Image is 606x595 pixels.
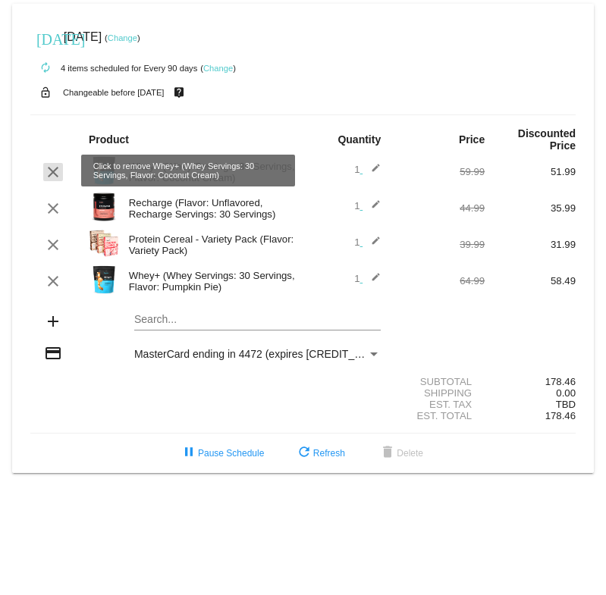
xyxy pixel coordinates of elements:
span: Delete [378,448,423,459]
small: ( ) [200,64,236,73]
mat-icon: edit [363,163,381,181]
mat-icon: edit [363,272,381,290]
button: Delete [366,440,435,467]
mat-icon: lock_open [36,83,55,102]
strong: Product [89,133,129,146]
span: 1 [354,273,381,284]
input: Search... [134,314,381,326]
div: 178.46 [485,376,576,387]
img: Image-1-Carousel-Recharge30S-Unflavored-Trasnp.png [89,192,119,222]
div: Recharge (Flavor: Unflavored, Recharge Servings: 30 Servings) [121,197,303,220]
div: Protein Cereal - Variety Pack (Flavor: Variety Pack) [121,233,303,256]
span: 1 [354,164,381,175]
strong: Price [459,133,485,146]
div: 64.99 [394,275,485,287]
mat-icon: refresh [295,444,313,462]
small: 4 items scheduled for Every 90 days [30,64,197,73]
div: Est. Tax [394,399,485,410]
div: Whey+ (Whey Servings: 30 Servings, Flavor: Coconut Cream) [121,161,303,183]
a: Change [203,64,233,73]
img: Image-1-Protein-Cereal-Variety.png [89,228,119,258]
mat-icon: live_help [170,83,188,102]
strong: Quantity [338,133,381,146]
mat-icon: add [44,312,62,330]
small: ( ) [105,33,140,42]
div: 44.99 [394,202,485,214]
div: 51.99 [485,166,576,177]
mat-icon: clear [44,236,62,254]
div: Shipping [394,387,485,399]
a: Change [108,33,137,42]
span: MasterCard ending in 4472 (expires [CREDIT_CARD_DATA]) [134,348,424,360]
img: Image-1-Carousel-Whey-2lb-Pumpkin-Pie-no-badge.png [89,265,119,295]
div: 31.99 [485,239,576,250]
div: 35.99 [485,202,576,214]
span: 1 [354,200,381,211]
mat-icon: delete [378,444,397,462]
div: 58.49 [485,275,576,287]
div: Whey+ (Whey Servings: 30 Servings, Flavor: Pumpkin Pie) [121,270,303,293]
button: Pause Schedule [168,440,276,467]
mat-icon: edit [363,236,381,254]
span: 178.46 [545,410,576,421]
div: Est. Total [394,410,485,421]
span: Pause Schedule [180,448,264,459]
span: TBD [556,399,576,410]
div: 59.99 [394,166,485,177]
div: Subtotal [394,376,485,387]
mat-icon: pause [180,444,198,462]
small: Changeable before [DATE] [63,88,165,97]
span: Refresh [295,448,345,459]
mat-icon: clear [44,272,62,290]
mat-icon: clear [44,163,62,181]
span: 0.00 [556,387,576,399]
mat-select: Payment Method [134,348,381,360]
mat-icon: [DATE] [36,29,55,47]
button: Refresh [283,440,357,467]
img: Image-1l-Whey-2lb-Coconut-Cream-Pie-1000x1000-1.png [89,155,119,186]
strong: Discounted Price [518,127,576,152]
mat-icon: clear [44,199,62,218]
mat-icon: edit [363,199,381,218]
mat-icon: autorenew [36,59,55,77]
mat-icon: credit_card [44,344,62,362]
span: 1 [354,236,381,248]
div: 39.99 [394,239,485,250]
